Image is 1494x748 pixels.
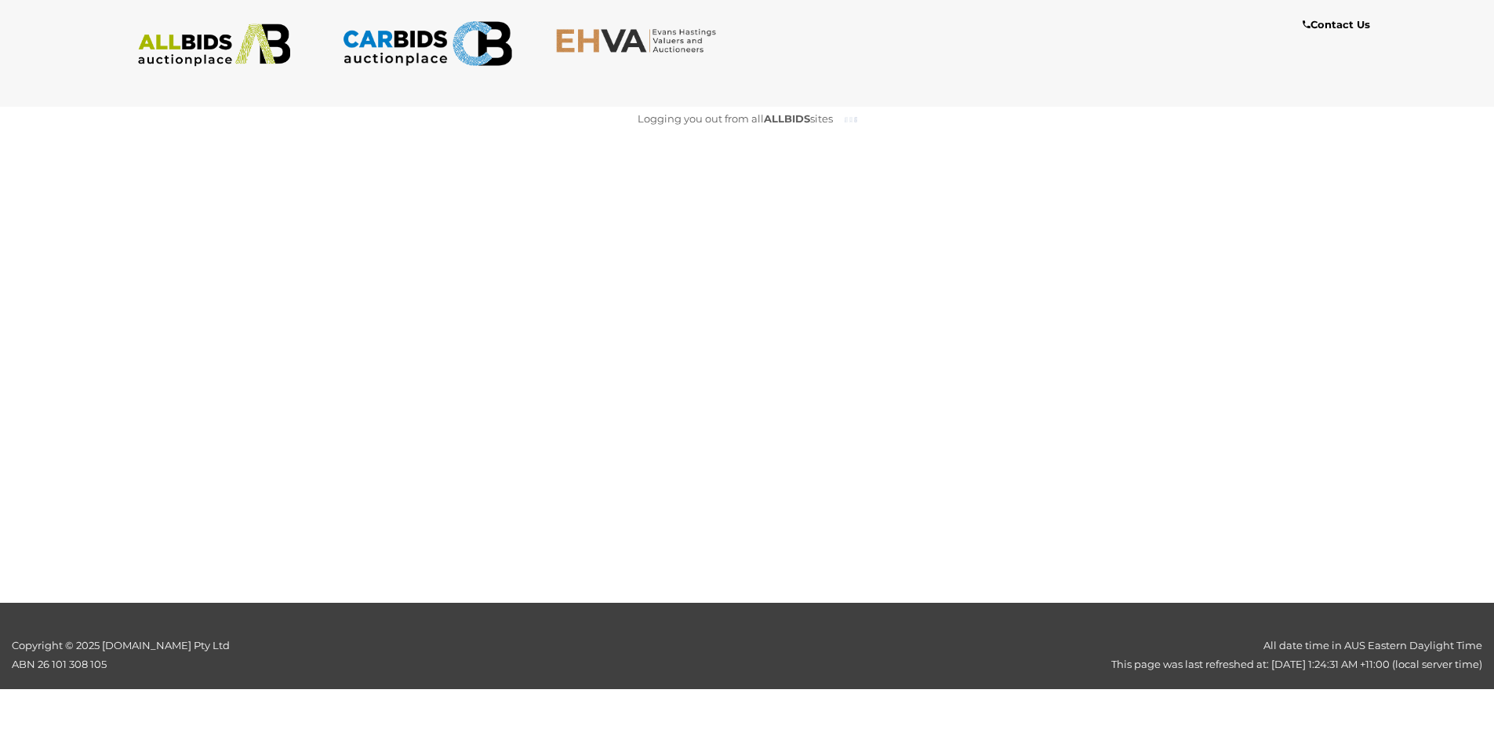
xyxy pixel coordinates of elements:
[1303,16,1374,34] a: Contact Us
[555,27,725,53] img: EHVA.com.au
[373,637,1494,673] div: All date time in AUS Eastern Daylight Time This page was last refreshed at: [DATE] 1:24:31 AM +11...
[845,115,857,124] img: small-loading.gif
[1303,18,1370,31] b: Contact Us
[342,16,512,71] img: CARBIDS.com.au
[764,112,810,125] b: ALLBIDS
[129,24,300,67] img: ALLBIDS.com.au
